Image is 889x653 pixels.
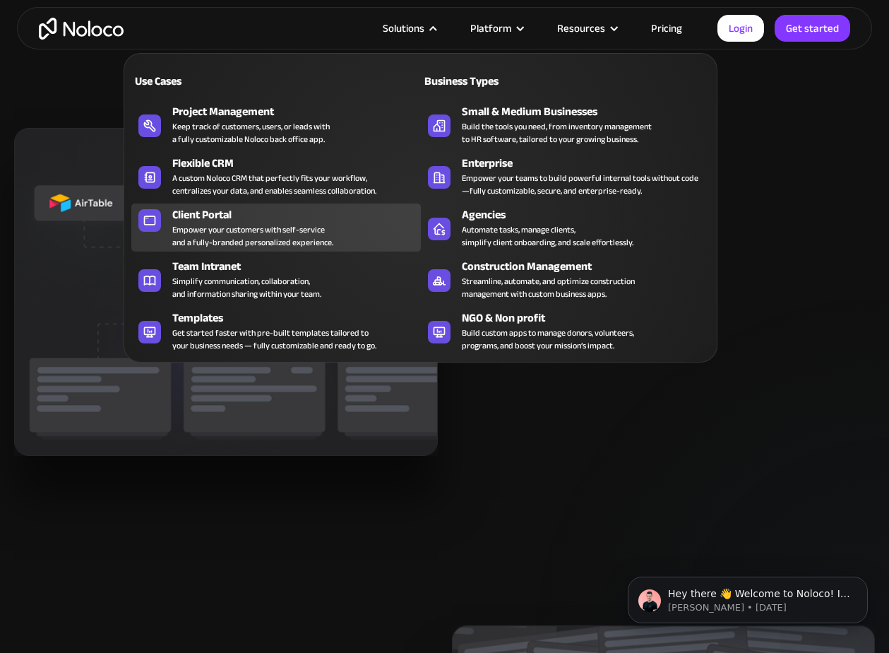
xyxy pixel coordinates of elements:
div: Get started faster with pre-built templates tailored to your business needs — fully customizable ... [172,326,376,352]
a: AgenciesAutomate tasks, manage clients,simplify client onboarding, and scale effortlessly. [421,204,710,252]
div: Templates [172,310,426,326]
nav: Solutions [124,33,717,363]
iframe: Intercom notifications message [607,547,889,646]
div: Business Types [421,73,560,90]
div: Solutions [365,19,453,37]
div: Small & Medium Businesses [462,103,716,120]
a: Use Cases [131,64,420,97]
div: Build custom apps to manage donors, volunteers, programs, and boost your mission’s impact. [462,326,634,352]
div: Platform [470,19,511,37]
div: Solutions [383,19,424,37]
a: EnterpriseEmpower your teams to build powerful internal tools without code—fully customizable, se... [421,152,710,200]
a: Pricing [633,19,700,37]
div: Use Cases [131,73,270,90]
div: Construction Management [462,258,716,275]
div: Automate tasks, manage clients, simplify client onboarding, and scale effortlessly. [462,223,633,249]
a: Flexible CRMA custom Noloco CRM that perfectly fits your workflow,centralizes your data, and enab... [131,152,420,200]
div: Resources [539,19,633,37]
div: A custom Noloco CRM that perfectly fits your workflow, centralizes your data, and enables seamles... [172,172,376,197]
div: Enterprise [462,155,716,172]
a: Client PortalEmpower your customers with self-serviceand a fully-branded personalized experience. [131,204,420,252]
a: NGO & Non profitBuild custom apps to manage donors, volunteers,programs, and boost your mission’s... [421,307,710,355]
a: Login [717,15,764,42]
div: Build the tools you need, from inventory management to HR software, tailored to your growing busi... [462,120,652,146]
div: Resources [557,19,605,37]
a: Get started [775,15,850,42]
div: Team Intranet [172,258,426,275]
a: Project ManagementKeep track of customers, users, or leads witha fully customizable Noloco back o... [131,100,420,148]
div: Client Portal [172,206,426,223]
a: Construction ManagementStreamline, automate, and optimize constructionmanagement with custom busi... [421,255,710,303]
div: Flexible CRM [172,155,426,172]
div: Empower your customers with self-service and a fully-branded personalized experience. [172,223,333,249]
div: Agencies [462,206,716,223]
div: Keep track of customers, users, or leads with a fully customizable Noloco back office app. [172,120,330,146]
div: Streamline, automate, and optimize construction management with custom business apps. [462,275,635,300]
div: NGO & Non profit [462,310,716,326]
a: TemplatesGet started faster with pre-built templates tailored toyour business needs — fully custo... [131,307,420,355]
div: Empower your teams to build powerful internal tools without code—fully customizable, secure, and ... [462,172,703,197]
a: Team IntranetSimplify communication, collaboration,and information sharing within your team. [131,255,420,303]
div: Project Management [172,103,426,120]
a: Small & Medium BusinessesBuild the tools you need, from inventory managementto HR software, tailo... [421,100,710,148]
div: Platform [453,19,539,37]
div: Simplify communication, collaboration, and information sharing within your team. [172,275,321,300]
a: home [39,18,124,40]
a: Business Types [421,64,710,97]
